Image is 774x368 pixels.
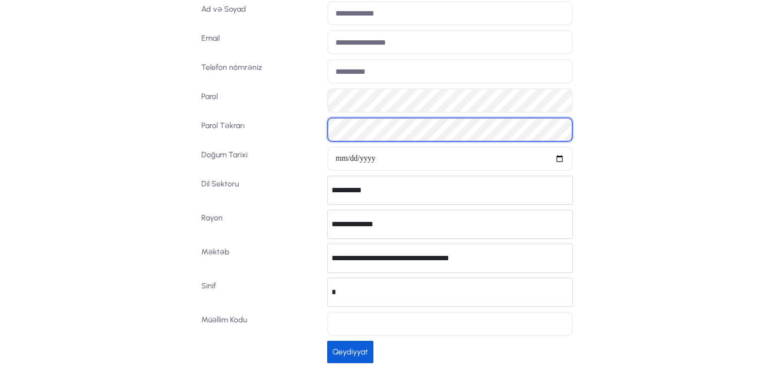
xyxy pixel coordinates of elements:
[197,59,324,84] label: Telefon nömrəniz
[197,210,324,239] label: Rayon
[197,1,324,25] label: Ad və Soyad
[197,30,324,54] label: Email
[197,244,324,273] label: Məktəb
[197,147,324,171] label: Doğum Tarixi
[197,278,324,307] label: Sinif
[197,176,324,205] label: Dil Sektoru
[197,117,324,142] label: Parol Təkrarı
[197,88,324,113] label: Parol
[327,341,373,363] button: Qeydiyyat
[197,312,324,336] label: Müəllim Kodu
